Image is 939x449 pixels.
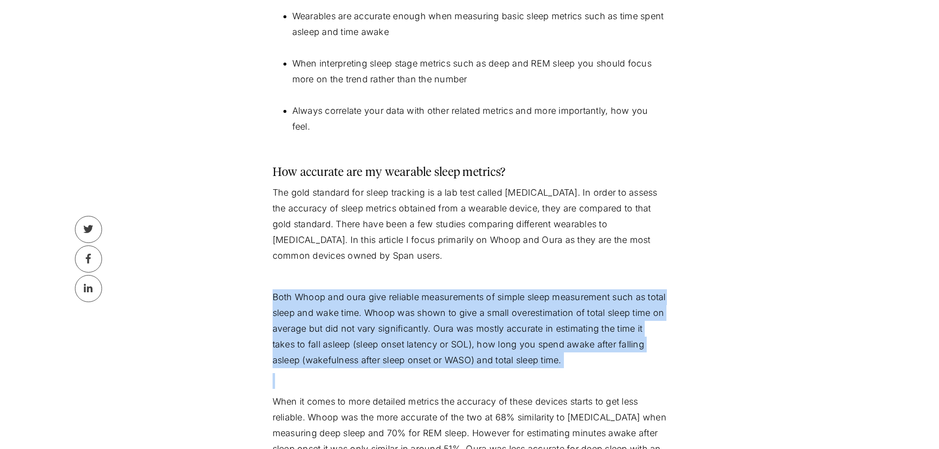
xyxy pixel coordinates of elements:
a:  [75,216,102,243]
div:  [86,254,91,264]
p: Both Whoop and oura give reliable measurements of simple sleep measurement such as total sleep an... [273,289,667,368]
p: The gold standard for sleep tracking is a lab test called [MEDICAL_DATA]. In order to assess the ... [273,185,667,264]
h3: How accurate are my wearable sleep metrics? [273,165,667,180]
a:  [75,245,102,273]
li: Wearables are accurate enough when measuring basic sleep metrics such as time spent asleep and ti... [292,8,667,56]
div:  [83,224,94,234]
p: ‍ [273,139,667,155]
li: When interpreting sleep stage metrics such as deep and REM sleep you should focus more on the tre... [292,56,667,103]
div:  [84,283,93,293]
li: Always correlate your data with other related metrics and more importantly, how you feel. [292,103,667,135]
a:  [75,275,102,302]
